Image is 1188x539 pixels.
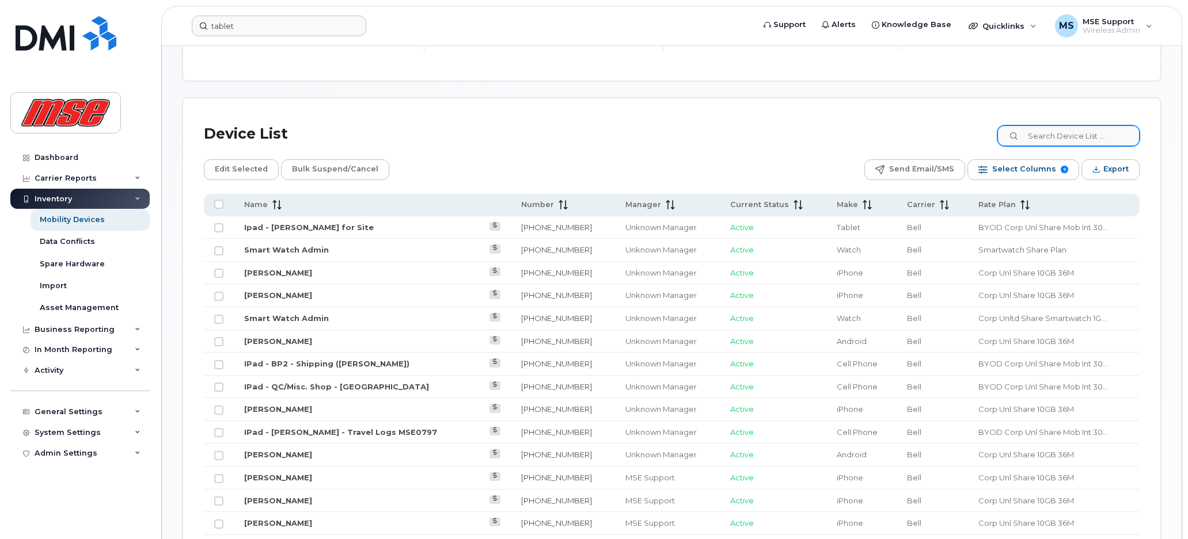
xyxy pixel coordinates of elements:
[521,518,592,527] a: [PHONE_NUMBER]
[961,14,1045,37] div: Quicklinks
[837,450,867,459] span: Android
[521,427,592,437] a: [PHONE_NUMBER]
[978,518,1074,527] span: Corp Unl Share 10GB 36M
[907,337,921,346] span: Bell
[521,245,592,254] a: [PHONE_NUMBER]
[907,473,921,482] span: Bell
[907,200,935,210] span: Carrier
[244,496,312,505] a: [PERSON_NAME]
[730,382,754,391] span: Active
[907,359,921,368] span: Bell
[625,518,709,529] div: MSE Support
[521,382,592,391] a: [PHONE_NUMBER]
[730,245,754,254] span: Active
[978,427,1108,437] span: BYOD Corp Unl Share Mob Int 30D
[521,314,592,323] a: [PHONE_NUMBER]
[521,337,592,346] a: [PHONE_NUMBER]
[521,268,592,277] a: [PHONE_NUMBER]
[756,13,814,36] a: Support
[244,314,329,323] a: Smart Watch Admin
[889,160,954,178] span: Send Email/SMS
[982,21,1024,30] span: Quicklinks
[730,223,754,232] span: Active
[730,427,754,437] span: Active
[489,381,500,390] a: View Last Bill
[837,337,867,346] span: Android
[625,290,709,301] div: Unknown Manager
[814,13,864,36] a: Alerts
[244,245,329,254] a: Smart Watch Admin
[204,159,279,180] button: Edit Selected
[967,159,1079,180] button: Select Columns 9
[1103,160,1129,178] span: Export
[907,450,921,459] span: Bell
[837,290,863,300] span: iPhone
[978,496,1074,505] span: Corp Unl Share 10GB 36M
[489,244,500,253] a: View Last Bill
[489,472,500,481] a: View Last Bill
[907,496,921,505] span: Bell
[978,404,1074,414] span: Corp Unl Share 10GB 36M
[625,336,709,347] div: Unknown Manager
[907,314,921,323] span: Bell
[521,473,592,482] a: [PHONE_NUMBER]
[730,337,754,346] span: Active
[489,404,500,412] a: View Last Bill
[730,404,754,414] span: Active
[837,223,860,232] span: Tablet
[978,245,1066,254] span: Smartwatch Share Plan
[625,313,709,324] div: Unknown Manager
[730,268,754,277] span: Active
[907,290,921,300] span: Bell
[978,473,1074,482] span: Corp Unl Share 10GB 36M
[907,404,921,414] span: Bell
[907,382,921,391] span: Bell
[625,404,709,415] div: Unknown Manager
[521,404,592,414] a: [PHONE_NUMBER]
[521,450,592,459] a: [PHONE_NUMBER]
[837,473,863,482] span: iPhone
[215,160,268,178] span: Edit Selected
[244,200,268,210] span: Name
[730,290,754,300] span: Active
[625,244,709,255] div: Unknown Manager
[837,427,878,437] span: Cell Phone
[978,382,1108,391] span: BYOD Corp Unl Share Mob Int 30D
[244,450,312,459] a: [PERSON_NAME]
[1083,26,1140,35] span: Wireless Admin
[978,450,1074,459] span: Corp Unl Share 10GB 36M
[521,496,592,505] a: [PHONE_NUMBER]
[489,336,500,345] a: View Last Bill
[489,449,500,458] a: View Last Bill
[244,359,409,368] a: IPad - BP2 - Shipping ([PERSON_NAME])
[244,473,312,482] a: [PERSON_NAME]
[730,359,754,368] span: Active
[244,290,312,300] a: [PERSON_NAME]
[1081,159,1140,180] button: Export
[204,119,288,149] div: Device List
[997,125,1140,146] input: Search Device List ...
[837,382,878,391] span: Cell Phone
[730,450,754,459] span: Active
[730,518,754,527] span: Active
[978,223,1108,232] span: BYOD Corp Unl Share Mob Int 30D
[978,337,1074,346] span: Corp Unl Share 10GB 36M
[625,427,709,438] div: Unknown Manager
[244,382,429,391] a: IPad - QC/Misc. Shop - [GEOGRAPHIC_DATA]
[489,358,500,367] a: View Last Bill
[730,314,754,323] span: Active
[521,223,592,232] a: [PHONE_NUMBER]
[244,337,312,346] a: [PERSON_NAME]
[773,19,806,30] span: Support
[625,222,709,233] div: Unknown Manager
[244,268,312,277] a: [PERSON_NAME]
[837,245,861,254] span: Watch
[837,314,861,323] span: Watch
[625,358,709,369] div: Unknown Manager
[489,495,500,504] a: View Last Bill
[882,19,951,30] span: Knowledge Base
[625,381,709,392] div: Unknown Manager
[281,159,389,180] button: Bulk Suspend/Cancel
[837,404,863,414] span: iPhone
[521,359,592,368] a: [PHONE_NUMBER]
